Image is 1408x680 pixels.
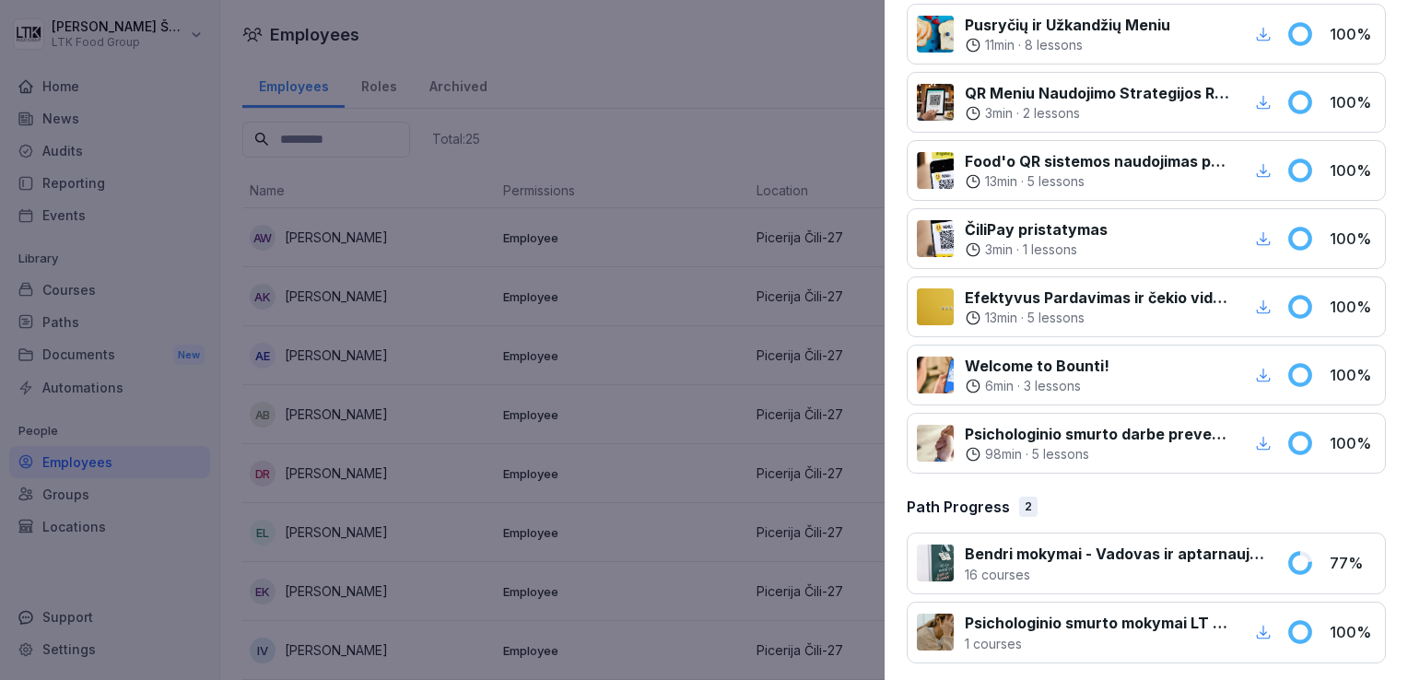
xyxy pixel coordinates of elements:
[965,240,1108,259] div: ·
[985,36,1015,54] p: 11 min
[1330,552,1376,574] p: 77 %
[965,172,1229,191] div: ·
[1025,36,1083,54] p: 8 lessons
[985,240,1013,259] p: 3 min
[1330,91,1376,113] p: 100 %
[1330,296,1376,318] p: 100 %
[965,36,1170,54] div: ·
[1330,364,1376,386] p: 100 %
[907,496,1010,518] p: Path Progress
[1330,228,1376,250] p: 100 %
[1330,159,1376,182] p: 100 %
[1027,172,1085,191] p: 5 lessons
[1027,309,1085,327] p: 5 lessons
[985,309,1017,327] p: 13 min
[1330,621,1376,643] p: 100 %
[985,377,1014,395] p: 6 min
[1032,445,1089,463] p: 5 lessons
[965,565,1264,584] p: 16 courses
[965,218,1108,240] p: ČiliPay pristatymas
[965,82,1229,104] p: QR Meniu Naudojimo Strategijos Restoranuose
[985,172,1017,191] p: 13 min
[965,287,1229,309] p: Efektyvus Pardavimas ir čekio vidurkis
[1023,104,1080,123] p: 2 lessons
[965,543,1264,565] p: Bendri mokymai - Vadovas ir aptarnaujantis personalas
[965,445,1229,463] div: ·
[985,104,1013,123] p: 3 min
[1330,23,1376,45] p: 100 %
[965,14,1170,36] p: Pusryčių ir Užkandžių Meniu
[965,355,1109,377] p: Welcome to Bounti!
[1023,240,1077,259] p: 1 lessons
[965,377,1109,395] div: ·
[965,423,1229,445] p: Psichologinio smurto darbe prevencijos mokymai
[965,309,1229,327] div: ·
[1024,377,1081,395] p: 3 lessons
[965,634,1229,653] p: 1 courses
[985,445,1022,463] p: 98 min
[1019,497,1038,517] div: 2
[965,104,1229,123] div: ·
[1330,432,1376,454] p: 100 %
[965,150,1229,172] p: Food'o QR sistemos naudojimas padavėjams ir svečiams
[965,612,1229,634] p: Psichologinio smurto mokymai LT ir RU - visos pareigybės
